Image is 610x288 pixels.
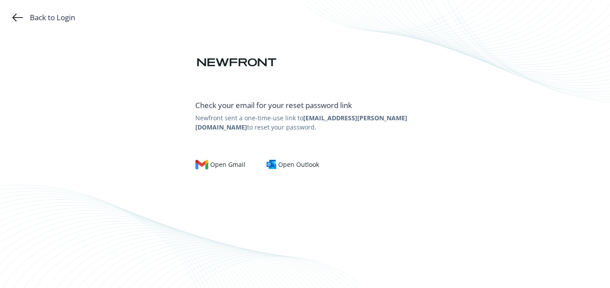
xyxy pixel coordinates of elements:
[195,114,407,131] b: [EMAIL_ADDRESS][PERSON_NAME][DOMAIN_NAME]
[266,160,319,169] div: Open Outlook
[195,101,415,110] h1: Check your email for your reset password link
[195,55,278,70] img: Newfront logo
[195,113,415,132] span: Newfront sent a one-time-use link to to reset your password.
[195,160,208,169] img: gmail-logo.svg
[266,160,277,169] img: outlook-logo.svg
[266,160,327,169] a: Open Outlook
[195,160,252,169] a: Open Gmail
[12,12,75,23] a: Back to Login
[195,160,245,169] div: Open Gmail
